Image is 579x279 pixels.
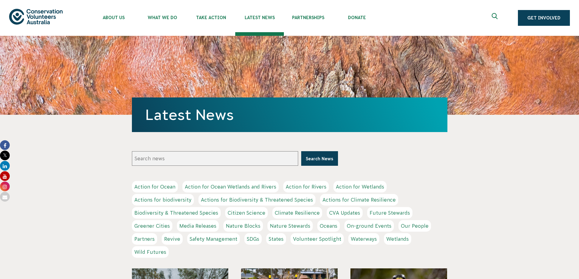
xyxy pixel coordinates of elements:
a: Actions for biodiversity [132,194,194,206]
a: Nature Blocks [223,220,263,232]
a: Actions for Biodiversity & Threatened Species [198,194,315,206]
span: Latest News [235,15,284,20]
a: States [266,233,286,245]
a: On-ground Events [344,220,394,232]
a: Safety Management [187,233,240,245]
a: Media Releases [177,220,219,232]
img: logo.svg [9,9,63,24]
a: Partners [132,233,157,245]
a: Wild Futures [132,246,169,258]
button: Expand search box Close search box [488,11,503,25]
a: Latest News [145,107,234,123]
a: Get Involved [518,10,570,26]
a: CVA Updates [327,207,363,219]
input: Search news [132,151,298,166]
a: Action for Rivers [283,181,329,192]
a: Future Stewards [367,207,412,219]
span: Partnerships [284,15,333,20]
a: Volunteer Spotlight [291,233,344,245]
a: Actions for Climate Resilience [320,194,398,206]
a: Waterways [348,233,379,245]
a: Greener Cities [132,220,172,232]
a: Action for Ocean Wetlands and Rivers [182,181,279,192]
a: Climate Resilience [272,207,322,219]
a: Oceans [317,220,340,232]
span: Expand search box [492,13,499,23]
span: Take Action [187,15,235,20]
a: Our People [398,220,431,232]
a: Revive [162,233,183,245]
span: Donate [333,15,381,20]
a: Citizen Science [225,207,268,219]
a: Biodiversity & Threatened Species [132,207,221,219]
a: Action for Ocean [132,181,178,192]
span: What We Do [138,15,187,20]
button: Search News [301,151,338,166]
a: Action for Wetlands [333,181,387,192]
a: SDGs [244,233,262,245]
a: Nature Stewards [267,220,313,232]
a: Wetlands [384,233,411,245]
span: About Us [89,15,138,20]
